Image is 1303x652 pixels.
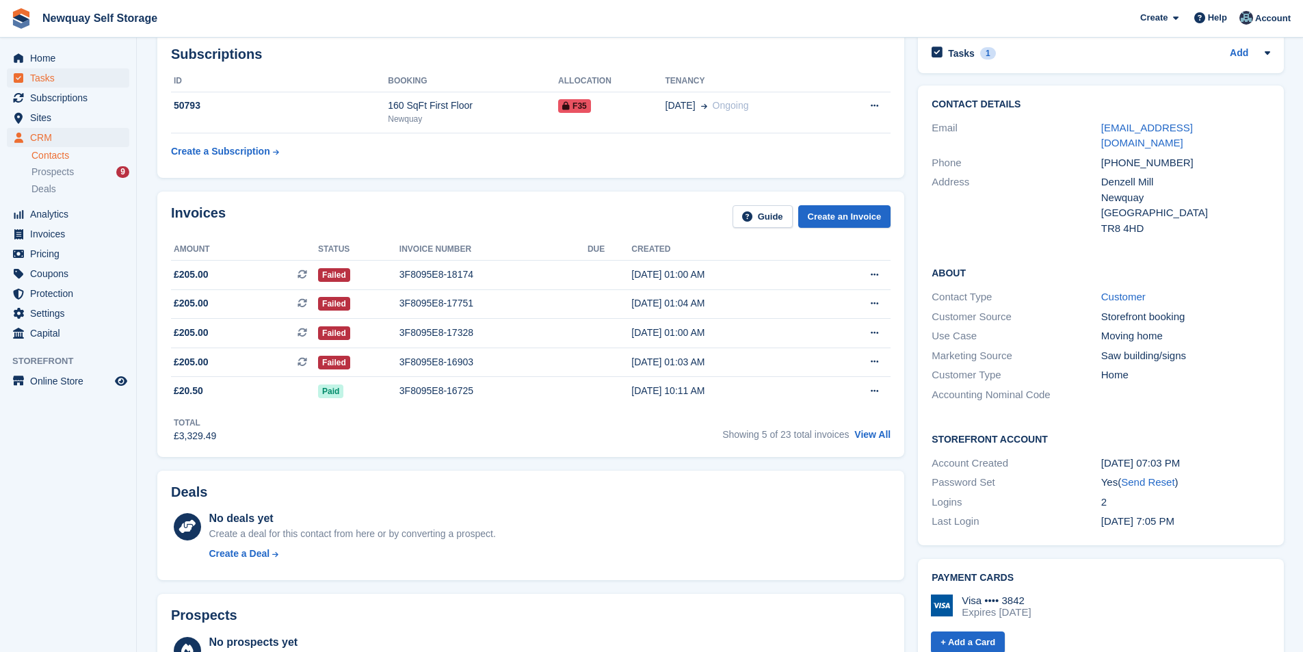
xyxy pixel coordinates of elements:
div: Total [174,417,216,429]
div: 9 [116,166,129,178]
div: Email [932,120,1101,151]
a: Create a Deal [209,547,495,561]
div: [DATE] 07:03 PM [1101,456,1270,471]
div: [GEOGRAPHIC_DATA] [1101,205,1270,221]
div: [DATE] 01:03 AM [631,355,817,369]
a: Create a Subscription [171,139,279,164]
h2: Deals [171,484,207,500]
h2: Tasks [948,47,975,60]
span: Failed [318,268,350,282]
a: menu [7,49,129,68]
span: Failed [318,356,350,369]
a: Prospects 9 [31,165,129,179]
div: Account Created [932,456,1101,471]
a: [EMAIL_ADDRESS][DOMAIN_NAME] [1101,122,1193,149]
div: Customer Source [932,309,1101,325]
a: menu [7,224,129,244]
div: No prospects yet [209,634,501,651]
span: Prospects [31,166,74,179]
img: Colette Pearce [1239,11,1253,25]
a: Guide [733,205,793,228]
div: Denzell Mill [1101,174,1270,190]
div: No deals yet [209,510,495,527]
h2: Subscriptions [171,47,891,62]
a: menu [7,128,129,147]
th: Created [631,239,817,261]
th: Tenancy [666,70,833,92]
span: Deals [31,183,56,196]
div: Marketing Source [932,348,1101,364]
div: 160 SqFt First Floor [388,99,558,113]
a: menu [7,88,129,107]
span: Invoices [30,224,112,244]
div: Create a Deal [209,547,269,561]
span: Coupons [30,264,112,283]
a: Newquay Self Storage [37,7,163,29]
div: 1 [980,47,996,60]
h2: Invoices [171,205,226,228]
a: Preview store [113,373,129,389]
h2: About [932,265,1270,279]
h2: Prospects [171,608,237,623]
div: Newquay [1101,190,1270,206]
a: Customer [1101,291,1146,302]
span: Paid [318,384,343,398]
span: £205.00 [174,268,209,282]
div: 50793 [171,99,388,113]
span: Home [30,49,112,68]
h2: Contact Details [932,99,1270,110]
a: menu [7,371,129,391]
span: £205.00 [174,326,209,340]
div: [DATE] 10:11 AM [631,384,817,398]
th: Invoice number [399,239,588,261]
a: Contacts [31,149,129,162]
span: ( ) [1118,476,1178,488]
span: Pricing [30,244,112,263]
span: £20.50 [174,384,203,398]
span: Sites [30,108,112,127]
div: [PHONE_NUMBER] [1101,155,1270,171]
div: Newquay [388,113,558,125]
div: Create a Subscription [171,144,270,159]
span: £205.00 [174,296,209,311]
div: 3F8095E8-17751 [399,296,588,311]
div: [DATE] 01:00 AM [631,326,817,340]
a: menu [7,284,129,303]
div: TR8 4HD [1101,221,1270,237]
span: Showing 5 of 23 total invoices [722,429,849,440]
th: Amount [171,239,318,261]
a: View All [854,429,891,440]
span: Failed [318,297,350,311]
div: 3F8095E8-16725 [399,384,588,398]
span: Storefront [12,354,136,368]
span: Failed [318,326,350,340]
span: F35 [558,99,591,113]
a: menu [7,324,129,343]
div: Yes [1101,475,1270,491]
div: Expires [DATE] [962,606,1031,618]
div: 3F8095E8-17328 [399,326,588,340]
div: 3F8095E8-18174 [399,268,588,282]
h2: Storefront Account [932,432,1270,445]
div: Address [932,174,1101,236]
div: Moving home [1101,328,1270,344]
div: Logins [932,495,1101,510]
th: Booking [388,70,558,92]
a: menu [7,68,129,88]
span: Create [1140,11,1168,25]
div: Home [1101,367,1270,383]
time: 2024-08-22 18:05:24 UTC [1101,515,1174,527]
div: Accounting Nominal Code [932,387,1101,403]
div: Contact Type [932,289,1101,305]
span: Ongoing [713,100,749,111]
span: Account [1255,12,1291,25]
span: Help [1208,11,1227,25]
th: Allocation [558,70,665,92]
a: menu [7,264,129,283]
span: Subscriptions [30,88,112,107]
div: Storefront booking [1101,309,1270,325]
a: menu [7,108,129,127]
a: menu [7,304,129,323]
div: Visa •••• 3842 [962,595,1031,607]
div: Use Case [932,328,1101,344]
